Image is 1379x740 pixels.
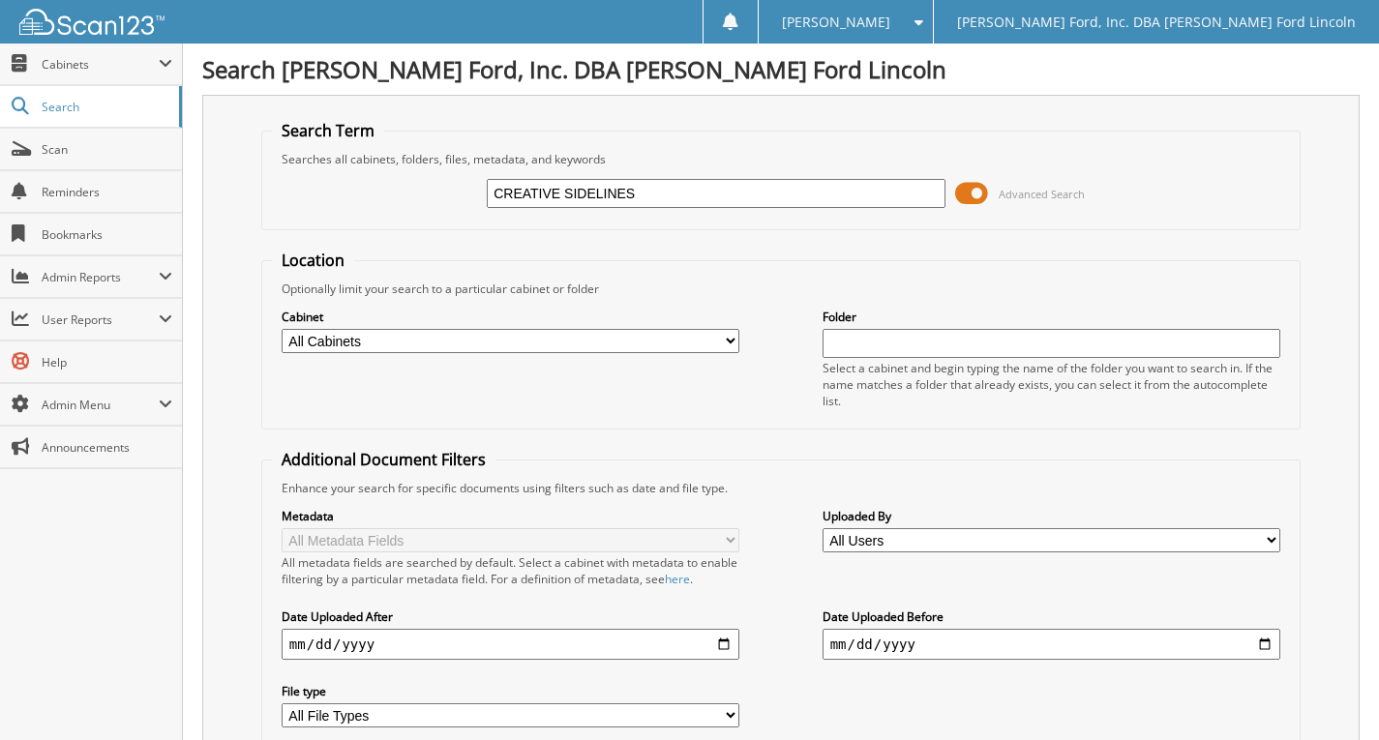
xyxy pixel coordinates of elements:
label: Cabinet [282,309,740,325]
span: Cabinets [42,56,159,73]
div: Enhance your search for specific documents using filters such as date and file type. [272,480,1290,496]
legend: Location [272,250,354,271]
span: Scan [42,141,172,158]
img: scan123-logo-white.svg [19,9,165,35]
legend: Search Term [272,120,384,141]
input: end [823,629,1281,660]
span: Admin Menu [42,397,159,413]
div: Select a cabinet and begin typing the name of the folder you want to search in. If the name match... [823,360,1281,409]
span: [PERSON_NAME] Ford, Inc. DBA [PERSON_NAME] Ford Lincoln [957,16,1356,28]
a: here [665,571,690,587]
label: Folder [823,309,1281,325]
label: Uploaded By [823,508,1281,524]
div: Optionally limit your search to a particular cabinet or folder [272,281,1290,297]
div: Searches all cabinets, folders, files, metadata, and keywords [272,151,1290,167]
span: Admin Reports [42,269,159,285]
span: Bookmarks [42,226,172,243]
span: Reminders [42,184,172,200]
label: Metadata [282,508,740,524]
span: [PERSON_NAME] [782,16,890,28]
span: Advanced Search [999,187,1085,201]
legend: Additional Document Filters [272,449,495,470]
label: File type [282,683,740,699]
input: start [282,629,740,660]
span: User Reports [42,311,159,328]
span: Search [42,99,169,115]
label: Date Uploaded After [282,608,740,625]
div: All metadata fields are searched by default. Select a cabinet with metadata to enable filtering b... [282,554,740,587]
span: Announcements [42,439,172,456]
span: Help [42,354,172,370]
label: Date Uploaded Before [823,608,1281,625]
h1: Search [PERSON_NAME] Ford, Inc. DBA [PERSON_NAME] Ford Lincoln [202,53,1360,85]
